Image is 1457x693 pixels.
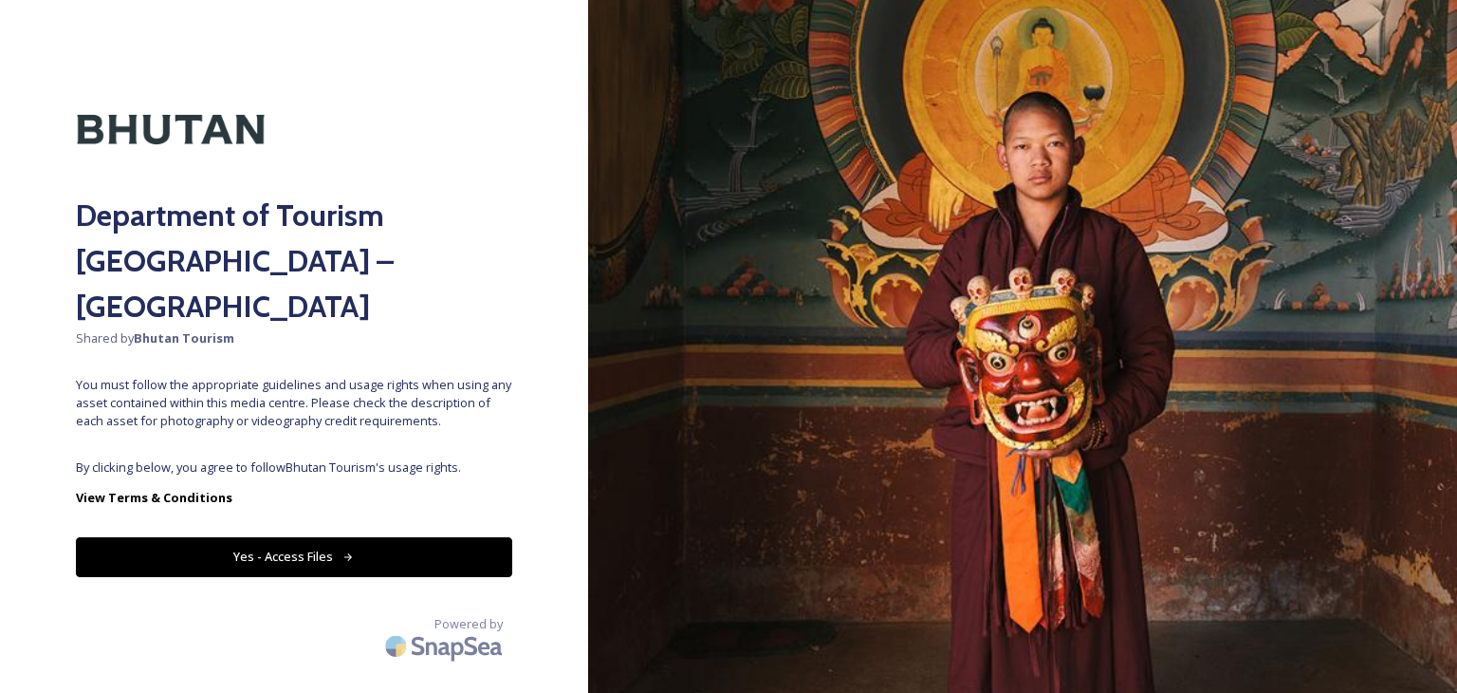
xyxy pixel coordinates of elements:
[76,537,512,576] button: Yes - Access Files
[76,76,266,183] img: Kingdom-of-Bhutan-Logo.png
[76,489,232,506] strong: View Terms & Conditions
[434,615,503,633] span: Powered by
[76,193,512,329] h2: Department of Tourism [GEOGRAPHIC_DATA] – [GEOGRAPHIC_DATA]
[134,329,234,346] strong: Bhutan Tourism
[76,486,512,509] a: View Terms & Conditions
[76,376,512,431] span: You must follow the appropriate guidelines and usage rights when using any asset contained within...
[76,459,512,477] span: By clicking below, you agree to follow Bhutan Tourism 's usage rights.
[379,624,512,668] img: SnapSea Logo
[76,329,512,347] span: Shared by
